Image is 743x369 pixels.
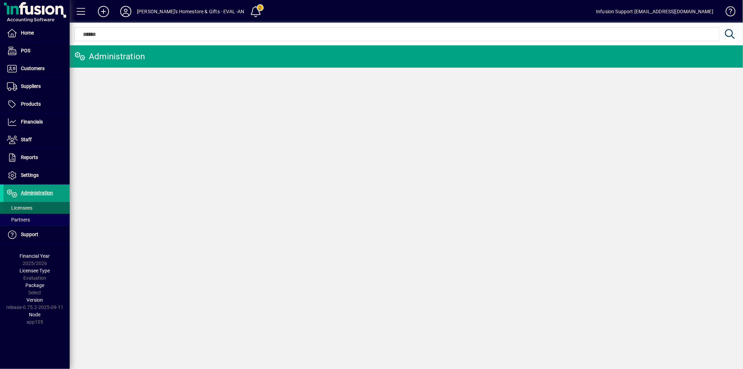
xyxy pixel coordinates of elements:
a: Knowledge Base [720,1,734,24]
span: Financial Year [20,253,50,259]
a: Customers [3,60,70,77]
a: Home [3,24,70,42]
a: POS [3,42,70,60]
button: Add [92,5,115,18]
div: [PERSON_NAME]'s Homestore & Gifts - EVAL -AN [137,6,245,17]
a: Reports [3,149,70,166]
a: Settings [3,167,70,184]
button: Profile [115,5,137,18]
span: Settings [21,172,39,178]
div: Administration [75,51,145,62]
a: Support [3,226,70,243]
span: Licensees [7,205,32,211]
a: Suppliers [3,78,70,95]
a: Staff [3,131,70,149]
a: Licensees [3,202,70,214]
span: Node [29,312,41,317]
span: Licensee Type [20,268,50,273]
span: Version [27,297,43,303]
span: Package [25,283,44,288]
span: Suppliers [21,83,41,89]
a: Partners [3,214,70,226]
span: Financials [21,119,43,125]
div: Infusion Support [EMAIL_ADDRESS][DOMAIN_NAME] [596,6,713,17]
span: Reports [21,155,38,160]
span: Home [21,30,34,36]
a: Financials [3,113,70,131]
span: Customers [21,66,45,71]
span: Products [21,101,41,107]
span: Partners [7,217,30,223]
span: Administration [21,190,53,196]
span: POS [21,48,30,53]
span: Staff [21,137,32,142]
span: Support [21,232,38,237]
a: Products [3,96,70,113]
